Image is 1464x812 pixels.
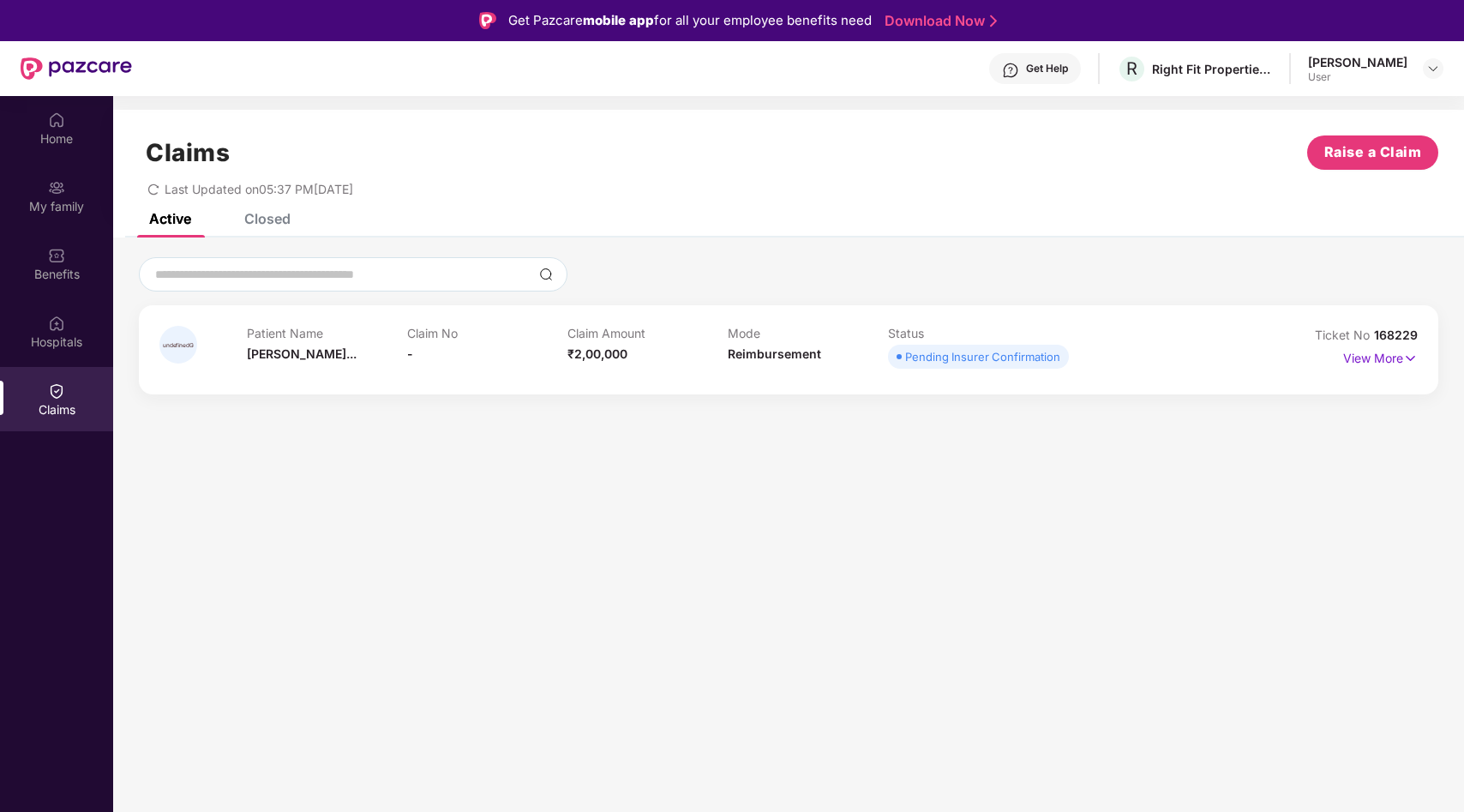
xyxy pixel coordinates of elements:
img: svg+xml;base64,PHN2ZyBpZD0iQ2xhaW0iIHhtbG5zPSJodHRwOi8vd3d3LnczLm9yZy8yMDAwL3N2ZyIgd2lkdGg9IjIwIi... [48,382,65,400]
span: R [1126,58,1137,79]
img: svg+xml;base64,PHN2ZyBpZD0iQmVuZWZpdHMiIHhtbG5zPSJodHRwOi8vd3d3LnczLm9yZy8yMDAwL3N2ZyIgd2lkdGg9Ij... [48,247,65,264]
img: svg+xml;base64,PHN2ZyBpZD0iSG9tZSIgeG1sbnM9Imh0dHA6Ly93d3cudzMub3JnLzIwMDAvc3ZnIiB3aWR0aD0iMjAiIG... [48,111,65,129]
p: Patient Name [247,326,407,340]
span: redo [147,182,159,196]
p: Claim No [407,326,567,340]
span: - [407,346,413,361]
div: Get Pazcare for all your employee benefits need [508,10,872,31]
strong: mobile app [583,12,654,28]
img: svg+xml;base64,PHN2ZyBpZD0iSGVscC0zMngzMiIgeG1sbnM9Imh0dHA6Ly93d3cudzMub3JnLzIwMDAvc3ZnIiB3aWR0aD... [1002,62,1019,79]
div: Get Help [1026,62,1068,75]
div: Closed [244,210,291,227]
div: User [1308,70,1407,84]
span: Last Updated on 05:37 PM[DATE] [165,182,353,196]
img: New Pazcare Logo [21,57,132,80]
button: Raise a Claim [1307,135,1438,170]
span: Reimbursement [728,346,821,361]
span: ₹2,00,000 [567,346,627,361]
img: svg+xml;base64,PHN2ZyBpZD0iSG9zcGl0YWxzIiB4bWxucz0iaHR0cDovL3d3dy53My5vcmcvMjAwMC9zdmciIHdpZHRoPS... [48,315,65,332]
span: undefinedG [163,342,194,348]
img: svg+xml;base64,PHN2ZyB3aWR0aD0iMjAiIGhlaWdodD0iMjAiIHZpZXdCb3g9IjAgMCAyMCAyMCIgZmlsbD0ibm9uZSIgeG... [48,179,65,196]
img: Stroke [990,12,997,30]
p: Mode [728,326,888,340]
p: View More [1343,345,1418,368]
img: svg+xml;base64,PHN2ZyB4bWxucz0iaHR0cDovL3d3dy53My5vcmcvMjAwMC9zdmciIHdpZHRoPSIxNyIgaGVpZ2h0PSIxNy... [1403,349,1418,368]
span: Raise a Claim [1324,141,1422,163]
div: Right Fit Properties LLP [1152,61,1272,77]
img: svg+xml;base64,PHN2ZyBpZD0iRHJvcGRvd24tMzJ4MzIiIHhtbG5zPSJodHRwOi8vd3d3LnczLm9yZy8yMDAwL3N2ZyIgd2... [1426,62,1440,75]
span: [PERSON_NAME]... [247,346,357,361]
span: Ticket No [1315,328,1374,342]
a: Download Now [885,12,992,30]
p: Status [888,326,1048,340]
div: [PERSON_NAME] [1308,54,1407,70]
img: Logo [479,12,496,29]
span: 168229 [1374,328,1418,342]
p: Claim Amount [567,326,728,340]
h1: Claims [146,138,230,167]
div: Pending Insurer Confirmation [905,348,1060,365]
img: svg+xml;base64,PHN2ZyBpZD0iU2VhcmNoLTMyeDMyIiB4bWxucz0iaHR0cDovL3d3dy53My5vcmcvMjAwMC9zdmciIHdpZH... [539,268,553,281]
div: Active [149,210,191,227]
